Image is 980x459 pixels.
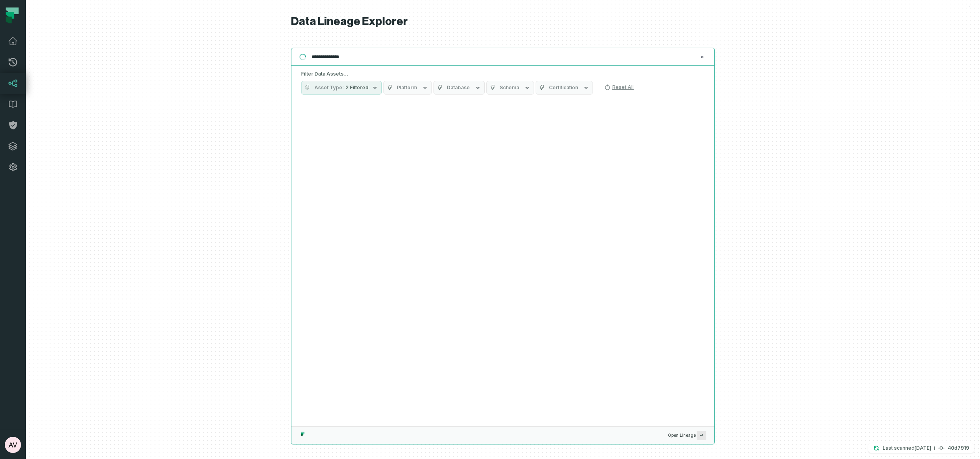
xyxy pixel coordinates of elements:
[397,84,417,91] span: Platform
[536,81,593,95] button: Certification
[291,99,714,426] div: Suggestions
[601,81,637,94] button: Reset All
[291,15,715,29] h1: Data Lineage Explorer
[915,445,931,451] relative-time: Sep 10, 2025, 11:22 PM EDT
[698,53,706,61] button: Clear search query
[500,84,519,91] span: Schema
[697,431,706,440] span: Press ↵ to add a new Data Asset to the graph
[447,84,470,91] span: Database
[301,81,382,95] button: Asset Type2 Filtered
[314,84,344,91] span: Asset Type
[301,71,705,77] h5: Filter Data Assets...
[549,84,578,91] span: Certification
[883,444,931,452] p: Last scanned
[868,443,974,453] button: Last scanned[DATE] 11:22:06 PM40d7919
[668,431,706,440] span: Open Lineage
[5,437,21,453] img: avatar of Abhiraj Vinnakota
[948,446,969,451] h4: 40d7919
[346,84,369,91] span: 2 Filtered
[486,81,534,95] button: Schema
[433,81,485,95] button: Database
[383,81,432,95] button: Platform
